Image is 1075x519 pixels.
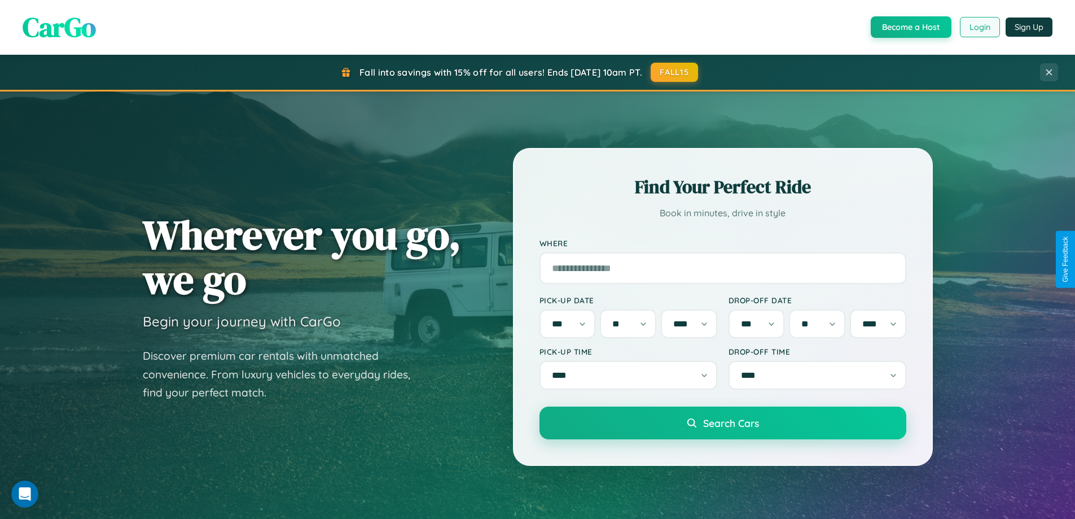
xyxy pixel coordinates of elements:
iframe: Intercom live chat [11,481,38,508]
h3: Begin your journey with CarGo [143,313,341,330]
label: Drop-off Date [729,295,906,305]
button: Login [960,17,1000,37]
button: FALL15 [651,63,698,82]
div: Give Feedback [1061,237,1069,282]
span: Fall into savings with 15% off for all users! Ends [DATE] 10am PT. [359,67,642,78]
p: Discover premium car rentals with unmatched convenience. From luxury vehicles to everyday rides, ... [143,347,425,402]
button: Become a Host [871,16,951,38]
label: Pick-up Time [539,347,717,356]
h2: Find Your Perfect Ride [539,175,906,199]
label: Where [539,238,906,248]
button: Sign Up [1006,18,1052,37]
span: CarGo [23,8,96,46]
span: Search Cars [703,417,759,429]
p: Book in minutes, drive in style [539,205,906,221]
h1: Wherever you go, we go [143,212,461,302]
button: Search Cars [539,407,906,439]
label: Pick-up Date [539,295,717,305]
label: Drop-off Time [729,347,906,356]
